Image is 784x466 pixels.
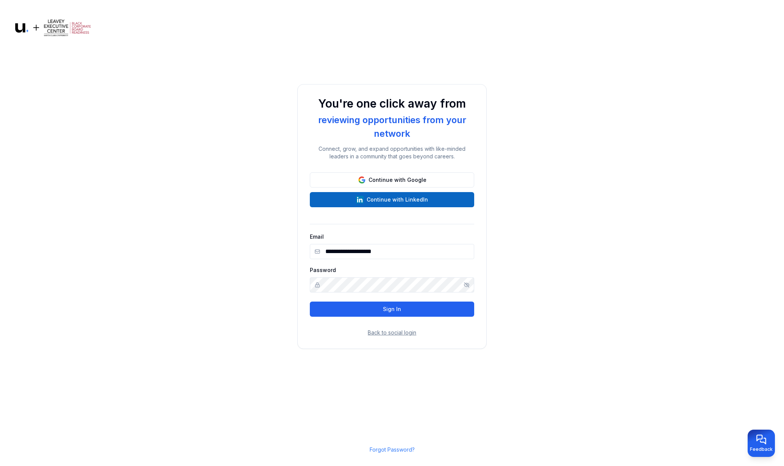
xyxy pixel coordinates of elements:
[310,192,474,207] button: Continue with LinkedIn
[748,430,775,457] button: Provide feedback
[310,233,324,240] label: Email
[368,329,416,336] button: Back to social login
[310,97,474,110] h1: You're one click away from
[310,172,474,188] button: Continue with Google
[464,282,470,288] button: Show/hide password
[310,145,474,160] p: Connect, grow, and expand opportunities with like-minded leaders in a community that goes beyond ...
[310,267,336,273] label: Password
[310,302,474,317] button: Sign In
[750,446,773,452] span: Feedback
[15,18,91,38] img: Logo
[370,446,415,453] a: Forgot Password?
[310,113,474,141] div: reviewing opportunities from your network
